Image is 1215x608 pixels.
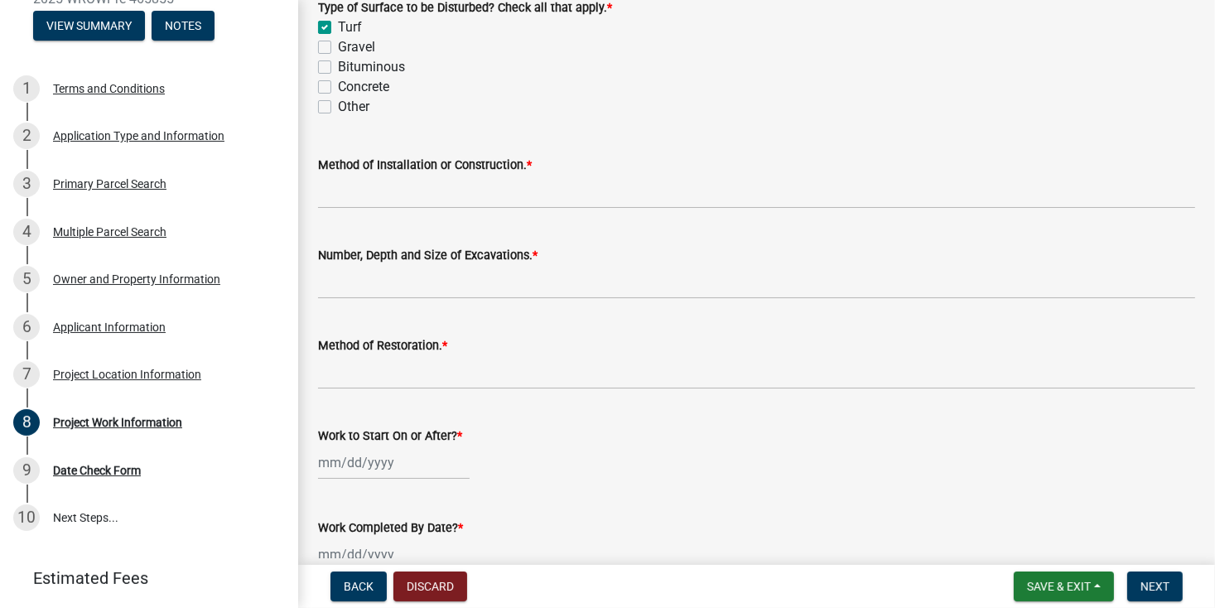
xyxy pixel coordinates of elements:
wm-modal-confirm: Notes [152,20,215,33]
input: mm/dd/yyyy [318,538,470,572]
div: 9 [13,457,40,484]
div: 4 [13,219,40,245]
div: 8 [13,409,40,436]
label: Type of Surface to be Disturbed? Check all that apply. [318,2,612,14]
div: Multiple Parcel Search [53,226,166,238]
label: Turf [338,17,362,37]
label: Gravel [338,37,375,57]
div: Application Type and Information [53,130,224,142]
div: 5 [13,266,40,292]
span: Save & Exit [1027,580,1091,593]
div: Primary Parcel Search [53,178,166,190]
button: View Summary [33,11,145,41]
input: mm/dd/yyyy [318,446,470,480]
a: Estimated Fees [13,562,272,595]
div: Project Work Information [53,417,182,428]
button: Discard [393,572,467,601]
label: Work to Start On or After? [318,431,462,442]
div: 10 [13,504,40,531]
div: Project Location Information [53,369,201,380]
button: Save & Exit [1014,572,1114,601]
span: Next [1140,580,1169,593]
div: 7 [13,361,40,388]
label: Other [338,97,369,117]
label: Number, Depth and Size of Excavations. [318,250,538,262]
div: 6 [13,314,40,340]
button: Back [330,572,387,601]
button: Notes [152,11,215,41]
label: Concrete [338,77,389,97]
div: Terms and Conditions [53,83,165,94]
button: Next [1127,572,1183,601]
label: Bituminous [338,57,405,77]
label: Work Completed By Date? [318,523,463,534]
div: Date Check Form [53,465,141,476]
label: Method of Installation or Construction. [318,160,532,171]
wm-modal-confirm: Summary [33,20,145,33]
div: 2 [13,123,40,149]
div: Applicant Information [53,321,166,333]
div: 1 [13,75,40,102]
label: Method of Restoration. [318,340,447,352]
div: 3 [13,171,40,197]
span: Back [344,580,374,593]
div: Owner and Property Information [53,273,220,285]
